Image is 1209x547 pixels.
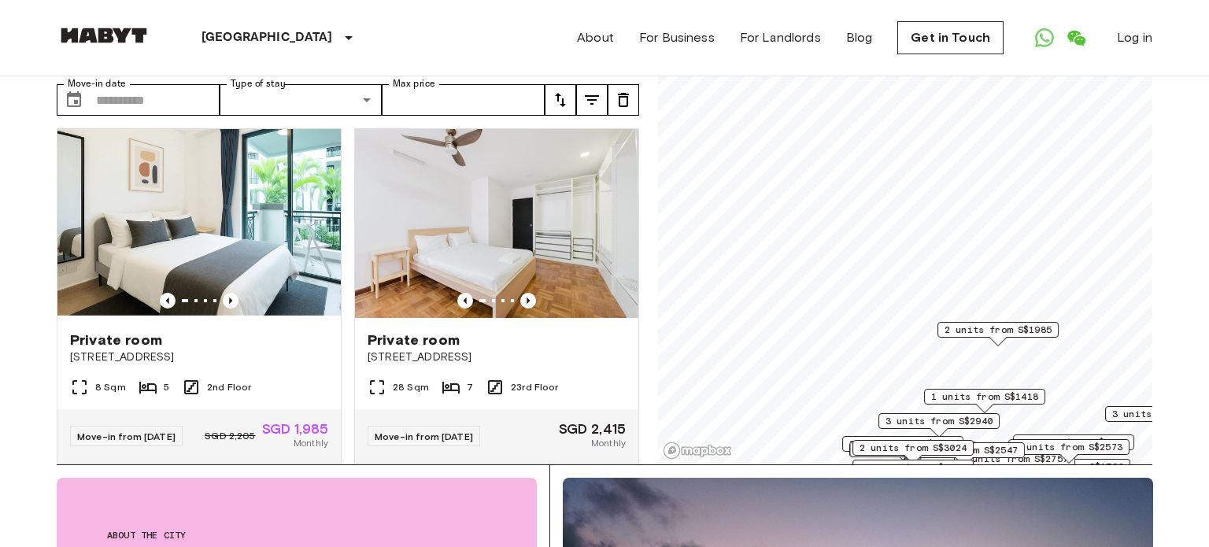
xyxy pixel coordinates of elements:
label: Move-in date [68,77,126,91]
span: 3 units from S$2940 [885,414,993,428]
a: About [577,28,614,47]
span: 1 units from S$2573 [1015,440,1122,454]
a: Log in [1117,28,1152,47]
div: Map marker [904,442,1025,467]
span: SGD 2,205 [205,429,255,443]
div: Map marker [878,413,1000,438]
span: [STREET_ADDRESS] [70,349,328,365]
a: Mapbox logo [663,442,732,460]
button: tune [608,84,639,116]
div: Map marker [842,436,963,460]
span: 3 units from S$1480 [1020,435,1127,449]
p: [GEOGRAPHIC_DATA] [201,28,333,47]
span: 5 [164,380,169,394]
span: SGD 2,415 [559,422,626,436]
button: tune [545,84,576,116]
span: 3 units from S$2573 [860,460,967,475]
span: Move-in from [DATE] [375,431,473,442]
img: Marketing picture of unit SG-01-083-001-005 [57,129,341,318]
span: 3 units from S$1985 [849,437,956,451]
a: For Business [639,28,715,47]
div: Map marker [937,322,1059,346]
a: Open WhatsApp [1029,22,1060,54]
div: Map marker [852,440,974,464]
img: Marketing picture of unit SG-01-108-001-003 [355,129,638,318]
button: Choose date [58,84,90,116]
div: Map marker [924,389,1045,413]
div: Map marker [1008,439,1130,464]
div: Map marker [1013,434,1134,459]
label: Type of stay [231,77,286,91]
div: Map marker [849,442,976,466]
a: Open WeChat [1060,22,1092,54]
button: Previous image [520,293,536,309]
span: [STREET_ADDRESS] [368,349,626,365]
button: Previous image [160,293,176,309]
span: About the city [107,528,486,542]
span: 1 units from S$2547 [911,443,1018,457]
label: Max price [393,77,435,91]
span: 1 units from S$1418 [931,390,1038,404]
a: Marketing picture of unit SG-01-108-001-003Previous imagePrevious imagePrivate room[STREET_ADDRES... [354,128,639,464]
span: 8 Sqm [95,380,126,394]
span: Monthly [591,436,626,450]
div: Map marker [1009,459,1130,483]
a: Blog [846,28,873,47]
button: tune [576,84,608,116]
span: 7 [467,380,473,394]
button: Previous image [223,293,238,309]
span: SGD 1,985 [262,422,328,436]
div: Map marker [852,460,974,484]
a: For Landlords [740,28,821,47]
span: 2nd Floor [207,380,251,394]
span: 2 units from S$1985 [945,323,1052,337]
span: Move-in from [DATE] [77,431,176,442]
a: Get in Touch [897,21,1004,54]
span: Private room [368,331,460,349]
span: Monthly [294,436,328,450]
a: Marketing picture of unit SG-01-083-001-005Previous imagePrevious imagePrivate room[STREET_ADDRES... [57,128,342,464]
span: 28 Sqm [393,380,429,394]
span: 23rd Floor [511,380,559,394]
span: 2 units from S$3024 [860,441,967,455]
img: Habyt [57,28,151,43]
button: Previous image [457,293,473,309]
span: Private room [70,331,162,349]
